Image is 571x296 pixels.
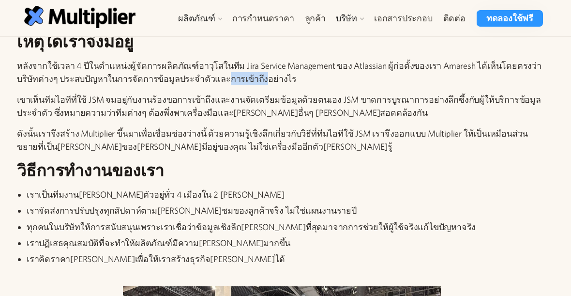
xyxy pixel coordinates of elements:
[331,10,369,27] div: บริษัท
[17,61,541,84] font: หลังจากใช้เวลา 4 ปีในตำแหน่งผู้จัดการผลิตภัณฑ์อาวุโสในทีม Jira Service Management ของ Atlassian ผ...
[27,189,285,200] font: เราเป็นทีมงาน[PERSON_NAME]ตัวอยู่ทั่ว 4 เมืองใน 2 [PERSON_NAME]
[300,10,331,27] a: ลูกค้า
[374,13,433,23] font: เอกสารประกอบ
[178,13,215,23] font: ผลิตภัณฑ์
[27,222,476,232] font: ทุกคนในบริษัทให้การสนับสนุนเพราะเราเชื่อว่าข้อมูลเชิงลึก[PERSON_NAME]ที่สุดมาจากการช่วยให้ผู้ใช้จ...
[477,10,543,27] a: ทดลองใช้ฟรี
[27,238,290,248] font: เราปฏิเสธคุณสมบัติที่จะทำให้ผลิตภัณฑ์มีความ[PERSON_NAME]มากขึ้น
[369,10,438,27] a: เอกสารประกอบ
[17,94,541,118] font: เขาเห็นทีมไอทีที่ใช้ JSM จมอยู่กับงานร้องขอการเข้าถึงและงานจัดเตรียมข้อมูลด้วยตนเอง JSM ขาดการบูร...
[443,13,466,23] font: ติดต่อ
[227,10,300,27] a: การกำหนดราคา
[486,13,533,23] font: ทดลองใช้ฟรี
[173,10,227,27] div: ผลิตภัณฑ์
[27,254,285,264] font: เราคิดราคา[PERSON_NAME]เพื่อให้เราสร้างธุรกิจ[PERSON_NAME]ได้
[17,29,133,54] font: เหตุใดเราจึงมีอยู่
[438,10,471,27] a: ติดต่อ
[17,128,528,152] font: ดังนั้นเราจึงสร้าง Multiplier ขึ้นมาเพื่อเชื่อมช่องว่างนี้ ด้วยความรู้เชิงลึกเกี่ยวกับวิธีที่ทีมไ...
[305,13,326,23] font: ลูกค้า
[17,157,164,183] font: วิธีการทำงานของเรา
[27,205,357,216] font: เราจัดส่งการปรับปรุงทุกสัปดาห์ตาม[PERSON_NAME]ชมของลูกค้าจริง ไม่ใช่แผนงานรายปี
[232,13,294,23] font: การกำหนดราคา
[336,13,357,23] font: บริษัท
